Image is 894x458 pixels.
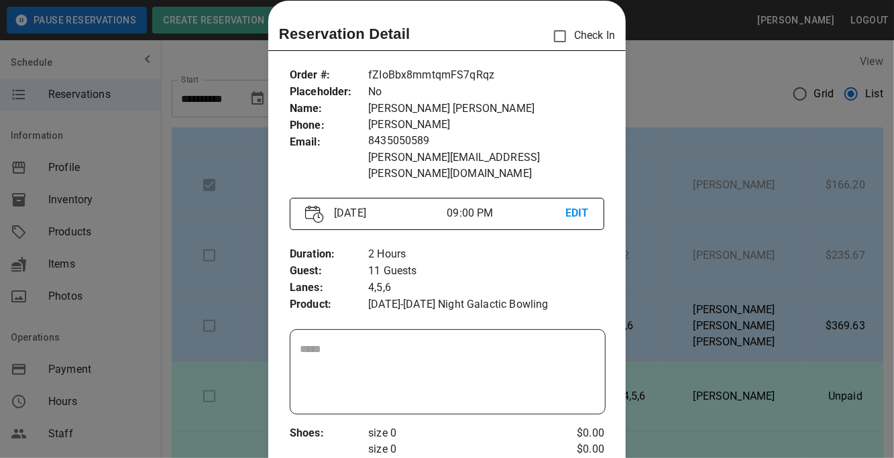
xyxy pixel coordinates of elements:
[368,425,552,441] p: size 0
[279,23,410,45] p: Reservation Detail
[290,117,368,134] p: Phone :
[368,133,604,150] p: 8435050589
[368,101,604,133] p: [PERSON_NAME] [PERSON_NAME] [PERSON_NAME]
[290,263,368,280] p: Guest :
[290,246,368,263] p: Duration :
[368,263,604,280] p: 11 Guests
[329,205,447,221] p: [DATE]
[290,101,368,117] p: Name :
[368,150,604,182] p: [PERSON_NAME][EMAIL_ADDRESS][PERSON_NAME][DOMAIN_NAME]
[565,205,589,222] p: EDIT
[290,84,368,101] p: Placeholder :
[368,67,604,84] p: fZIoBbx8mmtqmFS7qRqz
[447,205,565,221] p: 09:00 PM
[368,280,604,296] p: 4,5,6
[368,441,552,457] p: size 0
[290,280,368,296] p: Lanes :
[546,22,615,50] p: Check In
[305,205,324,223] img: Vector
[552,425,604,441] p: $0.00
[290,134,368,151] p: Email :
[368,246,604,263] p: 2 Hours
[552,441,604,457] p: $0.00
[290,67,368,84] p: Order # :
[290,425,368,442] p: Shoes :
[368,296,604,313] p: [DATE]-[DATE] Night Galactic Bowling
[368,84,604,101] p: No
[290,296,368,313] p: Product :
